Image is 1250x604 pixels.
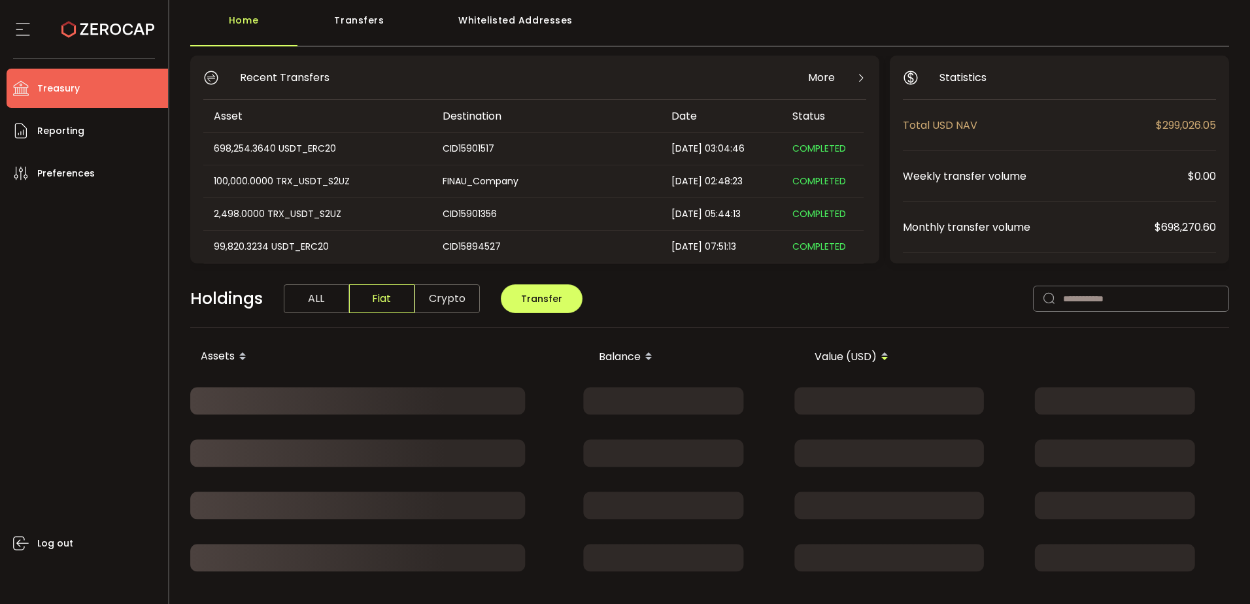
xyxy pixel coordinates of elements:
div: FINAU_Company [432,174,660,189]
div: CID15901517 [432,141,660,156]
div: CID15901356 [432,207,660,222]
span: Log out [37,534,73,553]
div: Assets [190,346,427,368]
span: Holdings [190,286,263,311]
div: [DATE] 07:51:13 [661,239,782,254]
div: Whitelisted Addresses [422,7,610,46]
span: COMPLETED [792,207,846,220]
span: Treasury [37,79,80,98]
span: $0.00 [1188,168,1216,184]
span: $698,270.60 [1155,219,1216,235]
div: 99,820.3234 USDT_ERC20 [203,239,431,254]
span: COMPLETED [792,175,846,188]
span: Transfer [521,292,562,305]
span: Total USD NAV [903,117,1156,133]
div: 2,498.0000 TRX_USDT_S2UZ [203,207,431,222]
div: Value (USD) [663,346,899,368]
div: 100,000.0000 TRX_USDT_S2UZ [203,174,431,189]
button: Transfer [501,284,583,313]
div: Asset [203,109,432,124]
span: $299,026.05 [1156,117,1216,133]
div: Date [661,109,782,124]
span: Weekly transfer volume [903,168,1188,184]
div: Home [190,7,297,46]
span: COMPLETED [792,240,846,253]
div: Status [782,109,864,124]
div: Balance [427,346,663,368]
span: Statistics [939,69,987,86]
div: [DATE] 03:04:46 [661,141,782,156]
span: ALL [284,284,349,313]
span: Crypto [414,284,480,313]
span: Recent Transfers [240,69,329,86]
span: Preferences [37,164,95,183]
span: COMPLETED [792,142,846,155]
div: 698,254.3640 USDT_ERC20 [203,141,431,156]
iframe: Chat Widget [1185,541,1250,604]
span: More [808,69,835,86]
div: Transfers [297,7,422,46]
span: Reporting [37,122,84,141]
div: CID15894527 [432,239,660,254]
span: Fiat [349,284,414,313]
div: [DATE] 05:44:13 [661,207,782,222]
div: [DATE] 02:48:23 [661,174,782,189]
span: Monthly transfer volume [903,219,1155,235]
div: Destination [432,109,661,124]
